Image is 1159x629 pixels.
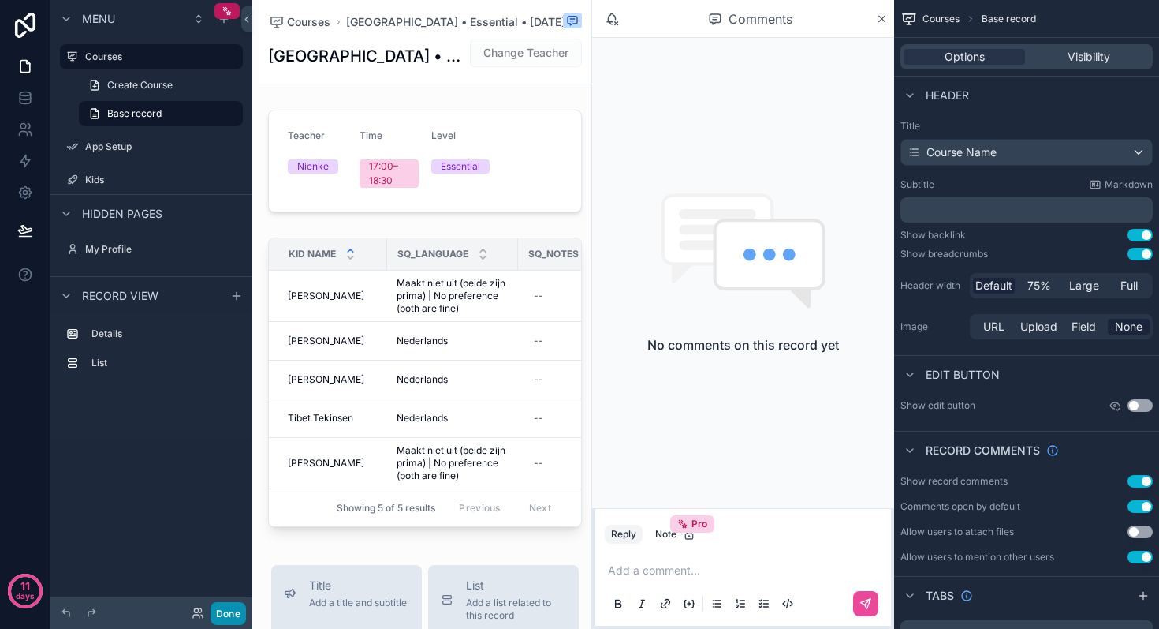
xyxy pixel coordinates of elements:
[983,319,1004,335] span: URL
[85,140,240,153] label: App Setup
[691,518,707,530] span: Pro
[926,144,997,160] span: Course Name
[605,525,643,544] button: Reply
[1068,49,1110,65] span: Visibility
[1027,278,1051,294] span: 75%
[900,399,975,412] label: Show edit button
[926,588,954,604] span: Tabs
[289,248,336,260] span: Kid Name
[1089,178,1153,191] a: Markdown
[60,237,243,262] a: My Profile
[211,602,246,625] button: Done
[466,597,566,622] span: Add a list related to this record
[1069,278,1099,294] span: Large
[397,248,468,260] span: SQ_Language
[926,443,1040,459] span: Record comments
[945,49,985,65] span: Options
[107,107,162,120] span: Base record
[20,578,30,594] p: 11
[91,357,237,369] label: List
[900,139,1153,166] button: Course Name
[85,51,233,63] label: Courses
[528,248,579,260] span: SQ_Notes
[466,578,566,593] span: List
[82,11,115,27] span: Menu
[649,525,702,544] button: NotePro
[647,335,839,354] h2: No comments on this record yet
[287,14,330,30] span: Courses
[107,79,173,92] span: Create Course
[309,578,407,593] span: Title
[16,585,35,607] p: days
[900,500,1020,513] div: Comments open by default
[1020,319,1057,335] span: Upload
[900,248,988,260] div: Show breadcrumbs
[900,551,1054,563] div: Allow users to mention other users
[85,243,240,256] label: My Profile
[60,167,243,193] a: Kids
[900,320,963,333] label: Image
[900,526,1014,538] div: Allow users to attach files
[60,134,243,159] a: App Setup
[926,88,969,103] span: Header
[982,13,1036,25] span: Base record
[655,528,695,541] div: Note
[900,475,1008,488] div: Show record comments
[337,502,435,515] span: Showing 5 of 5 results
[1071,319,1096,335] span: Field
[309,597,407,609] span: Add a title and subtitle
[729,9,792,28] span: Comments
[85,174,240,186] label: Kids
[50,314,252,391] div: scrollable content
[60,44,243,69] a: Courses
[82,288,158,304] span: Record view
[900,120,1153,133] label: Title
[268,14,330,30] a: Courses
[1120,278,1138,294] span: Full
[79,101,243,126] a: Base record
[79,73,243,98] a: Create Course
[975,278,1012,294] span: Default
[900,178,934,191] label: Subtitle
[1105,178,1153,191] span: Markdown
[922,13,960,25] span: Courses
[900,197,1153,223] div: scrollable content
[926,367,1000,383] span: Edit button
[346,14,576,30] a: [GEOGRAPHIC_DATA] • Essential • [DATE] • 17:00–18:30
[91,328,237,340] label: Details
[268,45,464,67] h1: [GEOGRAPHIC_DATA] • Essential • [DATE] • 17:00–18:30
[900,279,963,292] label: Header width
[1115,319,1142,335] span: None
[82,206,162,222] span: Hidden pages
[900,229,966,241] div: Show backlink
